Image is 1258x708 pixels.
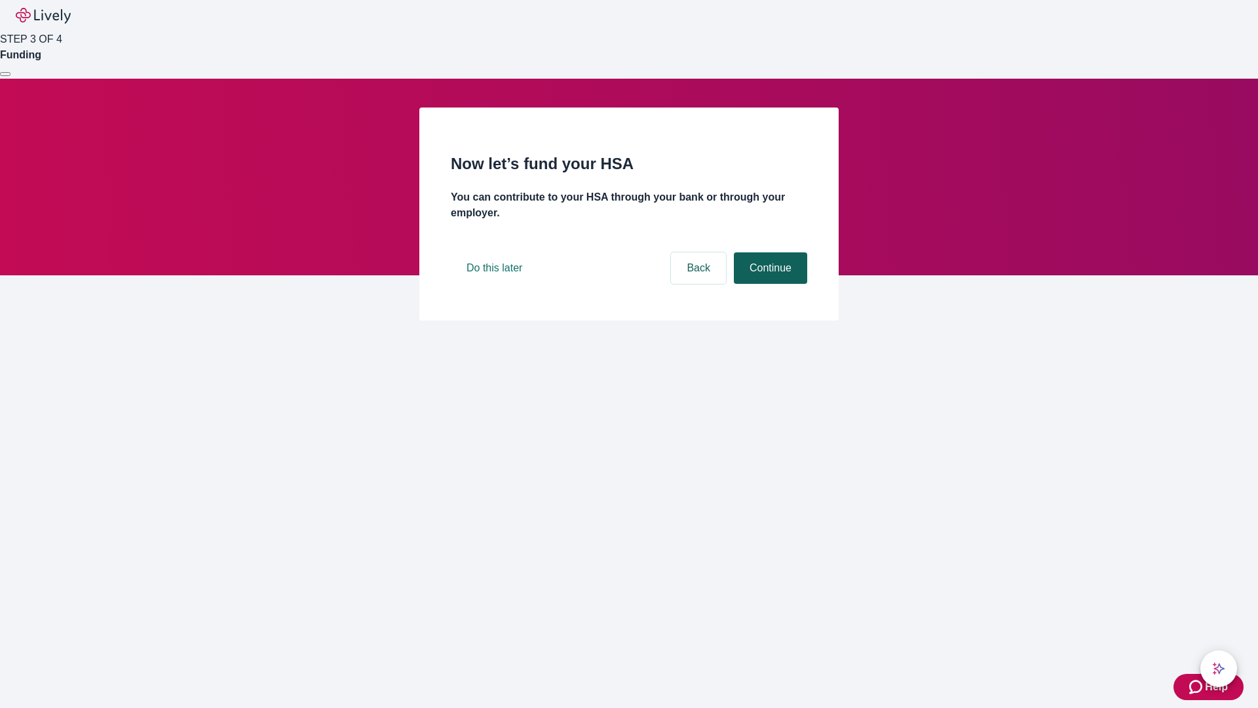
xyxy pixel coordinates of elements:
button: Continue [734,252,807,284]
h4: You can contribute to your HSA through your bank or through your employer. [451,189,807,221]
button: Do this later [451,252,538,284]
h2: Now let’s fund your HSA [451,152,807,176]
button: Back [671,252,726,284]
button: chat [1200,650,1237,687]
button: Zendesk support iconHelp [1173,674,1244,700]
img: Lively [16,8,71,24]
span: Help [1205,679,1228,695]
svg: Lively AI Assistant [1212,662,1225,675]
svg: Zendesk support icon [1189,679,1205,695]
